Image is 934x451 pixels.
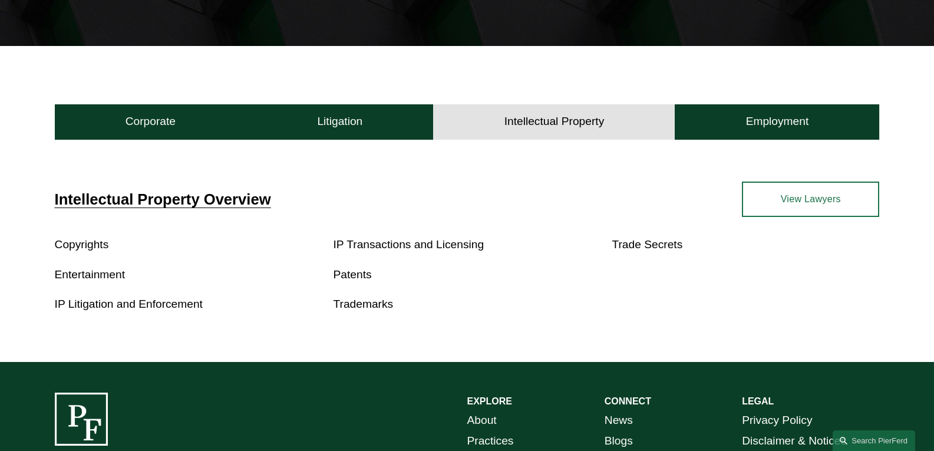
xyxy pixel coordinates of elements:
[742,396,774,406] strong: LEGAL
[833,430,915,451] a: Search this site
[126,114,176,129] h4: Corporate
[334,238,484,251] a: IP Transactions and Licensing
[467,396,512,406] strong: EXPLORE
[55,238,109,251] a: Copyrights
[55,298,203,310] a: IP Litigation and Enforcement
[317,114,362,129] h4: Litigation
[605,410,633,431] a: News
[334,298,394,310] a: Trademarks
[504,114,605,129] h4: Intellectual Property
[742,410,812,431] a: Privacy Policy
[467,410,497,431] a: About
[55,191,271,208] a: Intellectual Property Overview
[612,238,682,251] a: Trade Secrets
[605,396,651,406] strong: CONNECT
[334,268,372,281] a: Patents
[746,114,809,129] h4: Employment
[55,268,125,281] a: Entertainment
[742,182,879,217] a: View Lawyers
